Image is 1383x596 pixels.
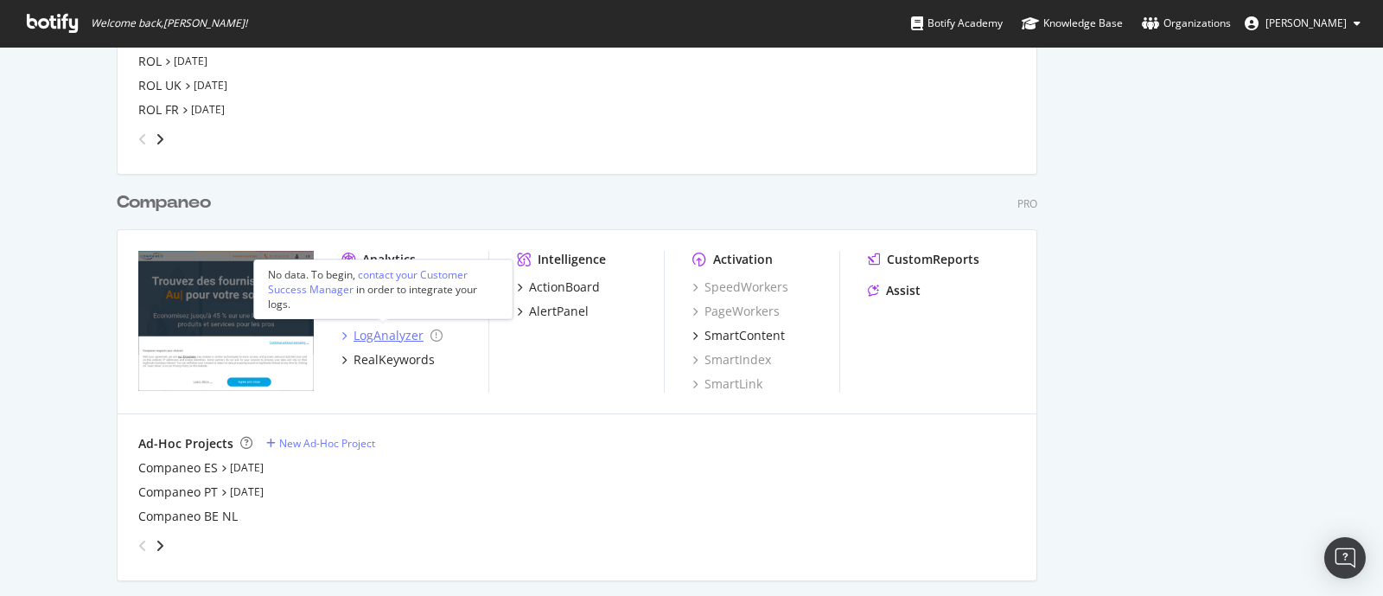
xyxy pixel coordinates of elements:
[174,54,207,68] a: [DATE]
[230,460,264,475] a: [DATE]
[704,327,785,344] div: SmartContent
[868,251,979,268] a: CustomReports
[517,279,600,296] a: ActionBoard
[279,436,375,451] div: New Ad-Hoc Project
[1142,15,1231,32] div: Organizations
[1324,537,1366,579] div: Open Intercom Messenger
[138,435,233,452] div: Ad-Hoc Projects
[692,327,785,344] a: SmartContent
[268,267,498,311] div: No data. To begin, in order to integrate your logs.
[529,303,589,320] div: AlertPanel
[194,78,227,93] a: [DATE]
[354,327,424,344] div: LogAnalyzer
[692,303,780,320] a: PageWorkers
[529,279,600,296] div: ActionBoard
[1017,196,1037,211] div: Pro
[354,351,435,368] div: RealKeywords
[230,484,264,499] a: [DATE]
[362,251,416,268] div: Analytics
[138,459,218,477] a: Companeo ES
[517,303,589,320] a: AlertPanel
[131,532,154,560] div: angle-left
[341,351,435,368] a: RealKeywords
[868,282,921,299] a: Assist
[886,282,921,299] div: Assist
[692,375,762,393] a: SmartLink
[117,190,211,215] div: Companeo
[131,125,154,153] div: angle-left
[138,77,182,94] a: ROL UK
[692,279,788,296] a: SpeedWorkers
[138,484,218,501] a: Companeo PT
[911,15,1003,32] div: Botify Academy
[266,436,375,451] a: New Ad-Hoc Project
[692,351,771,368] a: SmartIndex
[154,131,166,148] div: angle-right
[341,327,443,344] a: LogAnalyzer
[1265,16,1347,30] span: Quentin Arnold
[713,251,773,268] div: Activation
[191,102,225,117] a: [DATE]
[138,101,179,119] a: ROL FR
[1022,15,1123,32] div: Knowledge Base
[154,537,166,554] div: angle-right
[1231,10,1374,37] button: [PERSON_NAME]
[138,53,162,70] a: ROL
[138,508,238,525] a: Companeo BE NL
[887,251,979,268] div: CustomReports
[268,267,468,297] div: contact your Customer Success Manager
[538,251,606,268] div: Intelligence
[91,16,247,30] span: Welcome back, [PERSON_NAME] !
[117,190,218,215] a: Companeo
[138,251,314,391] img: companeo.com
